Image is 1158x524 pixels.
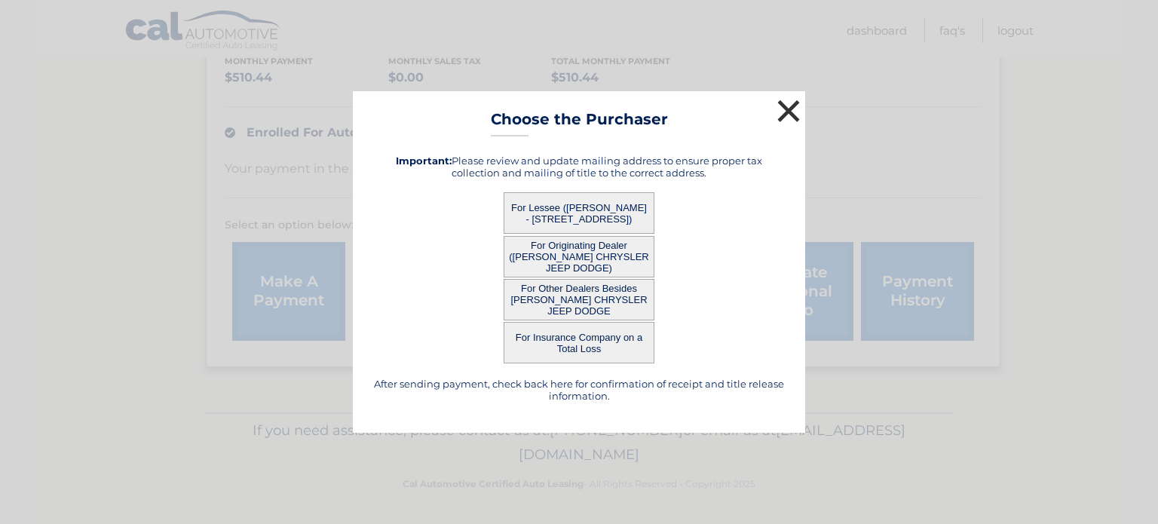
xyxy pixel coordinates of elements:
[491,110,668,136] h3: Choose the Purchaser
[396,155,452,167] strong: Important:
[504,192,654,234] button: For Lessee ([PERSON_NAME] - [STREET_ADDRESS])
[504,236,654,277] button: For Originating Dealer ([PERSON_NAME] CHRYSLER JEEP DODGE)
[372,155,786,179] h5: Please review and update mailing address to ensure proper tax collection and mailing of title to ...
[774,96,804,126] button: ×
[372,378,786,402] h5: After sending payment, check back here for confirmation of receipt and title release information.
[504,322,654,363] button: For Insurance Company on a Total Loss
[504,279,654,320] button: For Other Dealers Besides [PERSON_NAME] CHRYSLER JEEP DODGE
